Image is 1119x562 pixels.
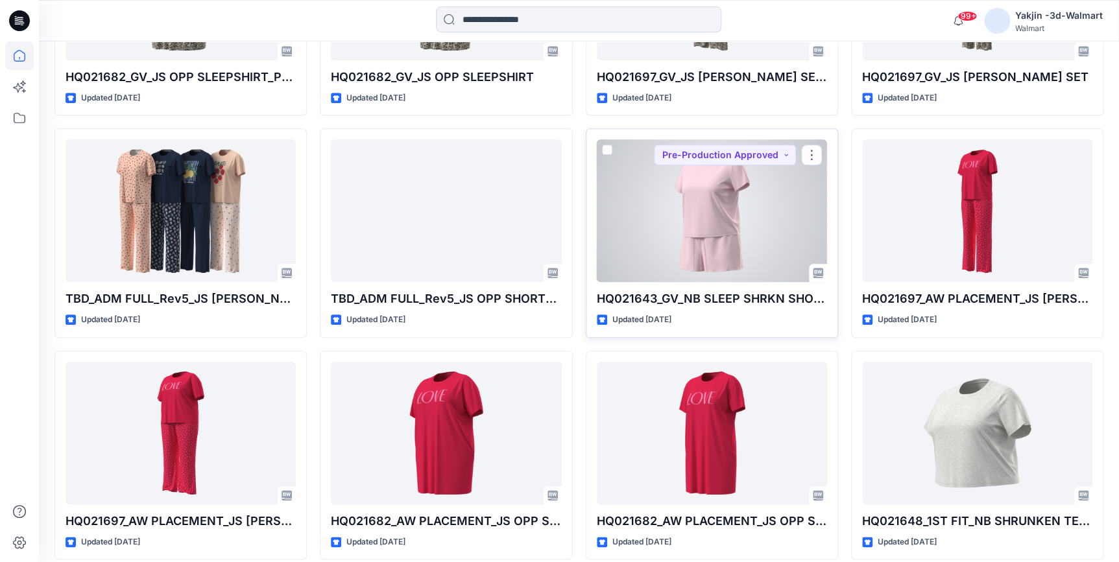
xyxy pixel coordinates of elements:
p: HQ021648_1ST FIT_NB SHRUNKEN TEE AND SHORT_TEE [862,512,1092,530]
div: Walmart [1015,23,1103,33]
a: HQ021682_AW PLACEMENT_JS OPP SLEEPSHIRT [597,362,827,504]
a: HQ021697_AW PLACEMENT_JS OPP PJ SET [862,139,1092,282]
p: Updated [DATE] [81,91,140,105]
p: Updated [DATE] [612,313,671,327]
a: TBD_ADM FULL_Rev5_JS OPP PJ SET [66,139,296,282]
p: HQ021697_AW PLACEMENT_JS [PERSON_NAME] SET PLUS [66,512,296,530]
p: Updated [DATE] [346,313,405,327]
span: 99+ [957,11,977,21]
a: HQ021648_1ST FIT_NB SHRUNKEN TEE AND SHORT_TEE [862,362,1092,504]
p: Updated [DATE] [612,535,671,549]
a: HQ021697_AW PLACEMENT_JS OPP PJ SET PLUS [66,362,296,504]
p: HQ021682_AW PLACEMENT_JS OPP SLEEPSHIRT_PLUS [331,512,561,530]
p: HQ021682_GV_JS OPP SLEEPSHIRT [331,68,561,86]
p: HQ021682_AW PLACEMENT_JS OPP SLEEPSHIRT [597,512,827,530]
p: Updated [DATE] [346,91,405,105]
p: HQ021697_AW PLACEMENT_JS [PERSON_NAME] SET [862,290,1092,308]
p: HQ021697_GV_JS [PERSON_NAME] SET [862,68,1092,86]
p: Updated [DATE] [878,313,937,327]
p: HQ021697_GV_JS [PERSON_NAME] SET PLUS [597,68,827,86]
p: HQ021682_GV_JS OPP SLEEPSHIRT_PLUS [66,68,296,86]
p: TBD_ADM FULL_Rev5_JS [PERSON_NAME] SET [66,290,296,308]
div: Yakjin -3d-Walmart [1015,8,1103,23]
p: HQ021643_GV_NB SLEEP SHRKN SHORT SET [597,290,827,308]
p: Updated [DATE] [612,91,671,105]
a: HQ021643_GV_NB SLEEP SHRKN SHORT SET [597,139,827,282]
a: TBD_ADM FULL_Rev5_JS OPP SHORTY SET [331,139,561,282]
p: TBD_ADM FULL_Rev5_JS OPP SHORTY SET [331,290,561,308]
p: Updated [DATE] [81,535,140,549]
p: Updated [DATE] [878,535,937,549]
p: Updated [DATE] [878,91,937,105]
p: Updated [DATE] [346,535,405,549]
a: HQ021682_AW PLACEMENT_JS OPP SLEEPSHIRT_PLUS [331,362,561,504]
p: Updated [DATE] [81,313,140,327]
img: avatar [984,8,1010,34]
